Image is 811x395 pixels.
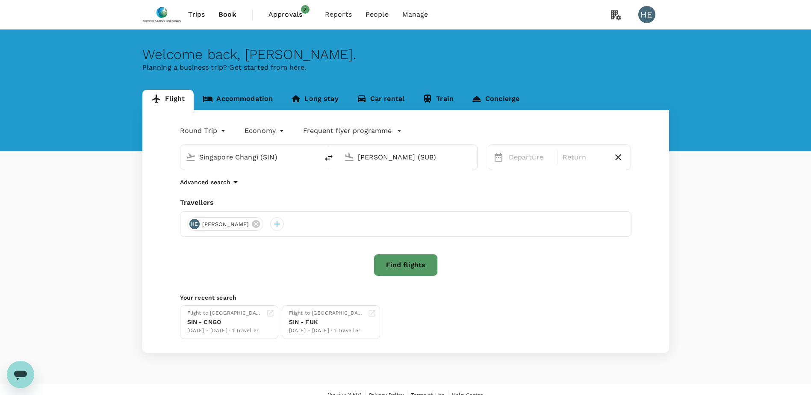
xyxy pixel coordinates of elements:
[187,309,262,318] div: Flight to [GEOGRAPHIC_DATA]
[303,126,392,136] p: Frequent flyer programme
[142,90,194,110] a: Flight
[402,9,428,20] span: Manage
[289,309,364,318] div: Flight to [GEOGRAPHIC_DATA]
[319,147,339,168] button: delete
[325,9,352,20] span: Reports
[563,152,606,162] p: Return
[180,197,631,208] div: Travellers
[199,150,301,164] input: Depart from
[188,9,205,20] span: Trips
[218,9,236,20] span: Book
[289,318,364,327] div: SIN - FUK
[180,124,228,138] div: Round Trip
[374,254,438,276] button: Find flights
[366,9,389,20] span: People
[187,327,262,335] div: [DATE] - [DATE] · 1 Traveller
[7,361,34,388] iframe: Button to launch messaging window
[638,6,655,23] div: HE
[189,219,200,229] div: HE
[413,90,463,110] a: Train
[471,156,473,158] button: Open
[509,152,552,162] p: Departure
[142,5,182,24] img: Nippon Sanso Holdings Singapore Pte Ltd
[180,293,631,302] p: Your recent search
[358,150,459,164] input: Going to
[142,47,669,62] div: Welcome back , [PERSON_NAME] .
[289,327,364,335] div: [DATE] - [DATE] · 1 Traveller
[245,124,286,138] div: Economy
[197,220,254,229] span: [PERSON_NAME]
[463,90,528,110] a: Concierge
[187,318,262,327] div: SIN - CNGO
[282,90,347,110] a: Long stay
[313,156,314,158] button: Open
[180,178,230,186] p: Advanced search
[348,90,414,110] a: Car rental
[180,177,241,187] button: Advanced search
[194,90,282,110] a: Accommodation
[142,62,669,73] p: Planning a business trip? Get started from here.
[268,9,311,20] span: Approvals
[301,5,310,14] span: 2
[187,217,264,231] div: HE[PERSON_NAME]
[303,126,402,136] button: Frequent flyer programme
